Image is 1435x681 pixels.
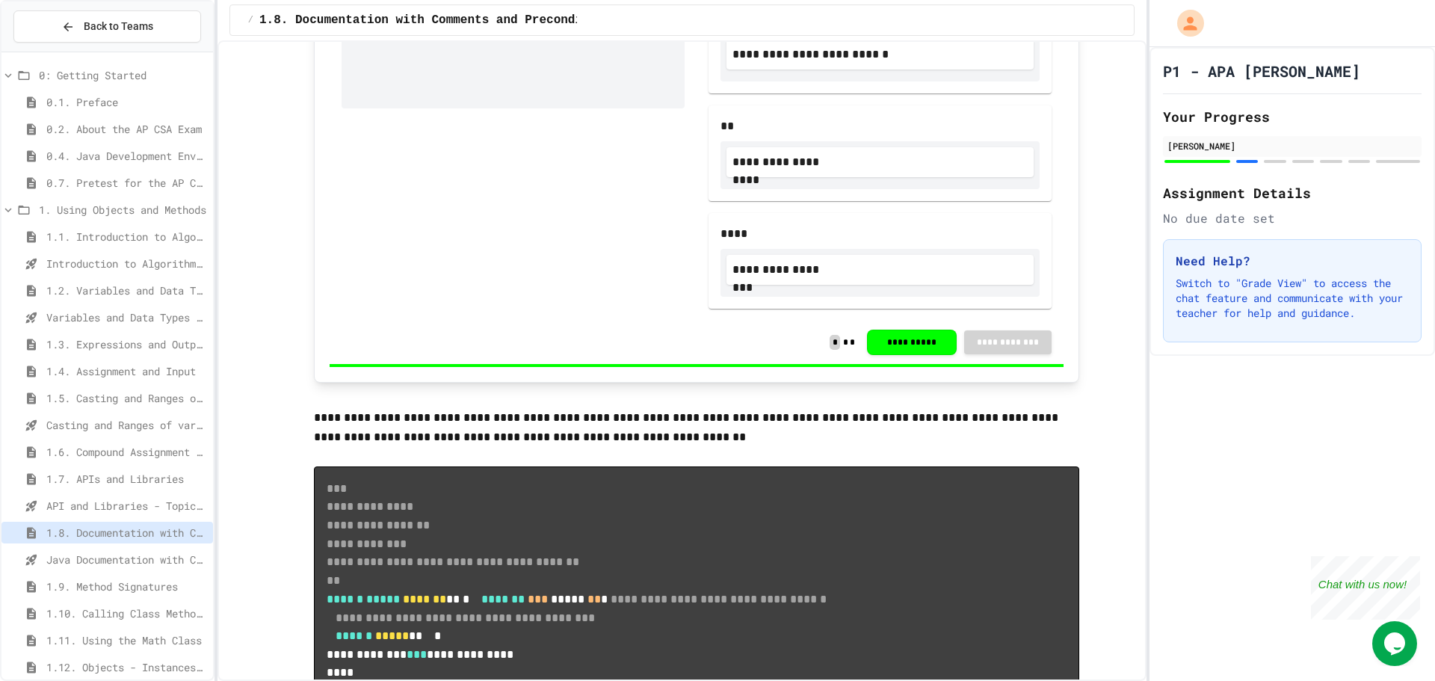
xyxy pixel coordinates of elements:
span: 1.8. Documentation with Comments and Preconditions [259,11,618,29]
h2: Assignment Details [1163,182,1422,203]
span: Introduction to Algorithms, Programming, and Compilers [46,256,207,271]
div: My Account [1161,6,1208,40]
button: Back to Teams [13,10,201,43]
div: [PERSON_NAME] [1167,139,1417,152]
span: 0.1. Preface [46,94,207,110]
h3: Need Help? [1176,252,1409,270]
span: 0.7. Pretest for the AP CSA Exam [46,175,207,191]
span: 1.1. Introduction to Algorithms, Programming, and Compilers [46,229,207,244]
span: 1.5. Casting and Ranges of Values [46,390,207,406]
iframe: chat widget [1372,621,1420,666]
span: 1.6. Compound Assignment Operators [46,444,207,460]
span: 0: Getting Started [39,67,207,83]
span: 1.10. Calling Class Methods [46,605,207,621]
h1: P1 - APA [PERSON_NAME] [1163,61,1360,81]
span: 0.2. About the AP CSA Exam [46,121,207,137]
span: / [248,14,253,26]
span: 1.7. APIs and Libraries [46,471,207,487]
span: Java Documentation with Comments - Topic 1.8 [46,552,207,567]
span: 1. Using Objects and Methods [39,202,207,218]
span: 0.4. Java Development Environments [46,148,207,164]
span: 1.9. Method Signatures [46,579,207,594]
span: API and Libraries - Topic 1.7 [46,498,207,514]
div: No due date set [1163,209,1422,227]
span: Casting and Ranges of variables - Quiz [46,417,207,433]
p: Switch to "Grade View" to access the chat feature and communicate with your teacher for help and ... [1176,276,1409,321]
span: Back to Teams [84,19,153,34]
span: Variables and Data Types - Quiz [46,309,207,325]
iframe: chat widget [1311,556,1420,620]
span: 1.4. Assignment and Input [46,363,207,379]
span: 1.3. Expressions and Output [New] [46,336,207,352]
h2: Your Progress [1163,106,1422,127]
span: 1.11. Using the Math Class [46,632,207,648]
span: 1.8. Documentation with Comments and Preconditions [46,525,207,540]
span: 1.2. Variables and Data Types [46,283,207,298]
span: 1.12. Objects - Instances of Classes [46,659,207,675]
